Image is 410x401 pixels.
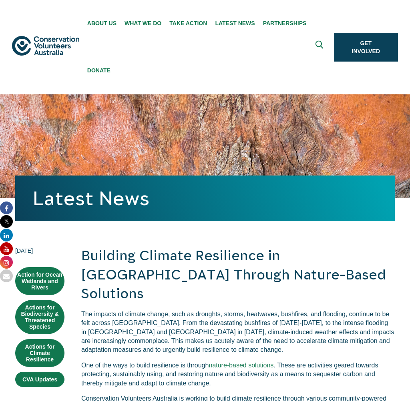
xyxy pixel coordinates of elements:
[15,372,64,387] a: CVA Updates
[15,300,64,334] a: Actions for Biodiversity & Threatened Species
[15,339,64,367] a: Actions for Climate Resilience
[15,267,64,295] a: Action for Ocean Wetlands and Rivers
[315,41,325,54] span: Expand search box
[169,20,207,26] span: Take Action
[311,38,330,57] button: Expand search box Close search box
[15,246,64,255] time: [DATE]
[81,361,395,388] p: One of the ways to build resilience is through . These are activities geared towards protecting, ...
[12,36,79,56] img: logo.svg
[125,20,161,26] span: What We Do
[33,188,149,209] a: Latest News
[87,20,117,26] span: About Us
[215,20,255,26] span: Latest News
[263,20,307,26] span: Partnerships
[81,246,395,303] h2: Building Climate Resilience in [GEOGRAPHIC_DATA] Through Nature-Based Solutions
[87,67,111,74] span: Donate
[334,33,398,62] a: Get Involved
[209,362,273,369] a: nature-based solutions
[81,310,395,355] p: The impacts of climate change, such as droughts, storms, heatwaves, bushfires, and flooding, cont...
